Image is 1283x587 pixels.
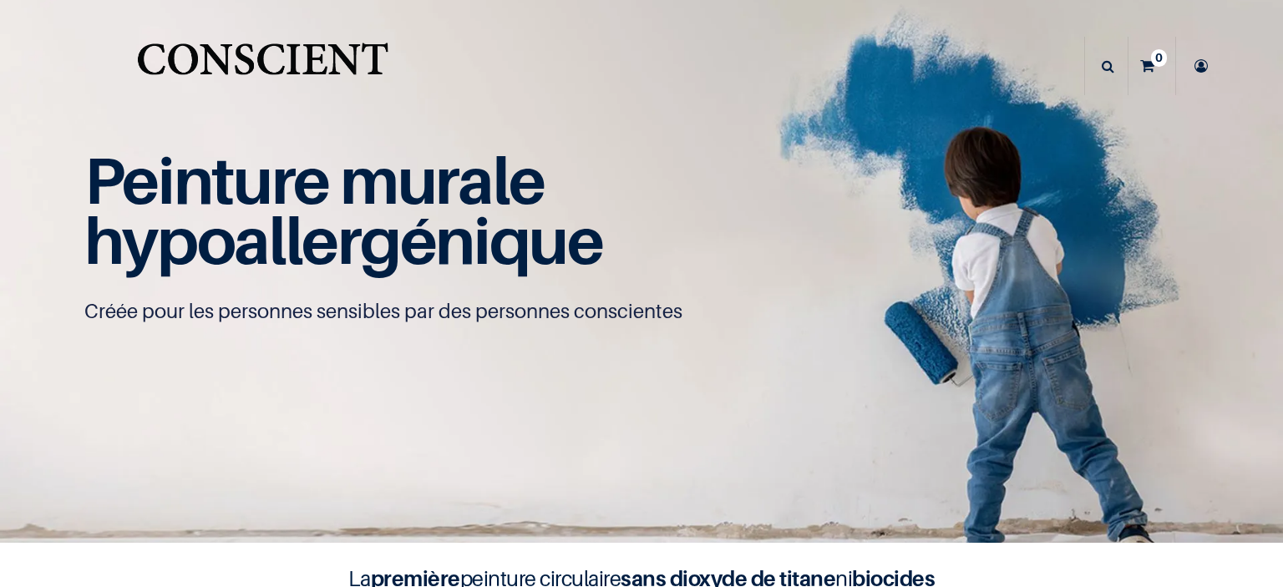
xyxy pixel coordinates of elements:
[1151,49,1167,66] sup: 0
[84,141,545,219] span: Peinture murale
[84,201,603,279] span: hypoallergénique
[84,298,1199,325] p: Créée pour les personnes sensibles par des personnes conscientes
[134,33,392,99] img: Conscient
[1128,37,1175,95] a: 0
[134,33,392,99] a: Logo of Conscient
